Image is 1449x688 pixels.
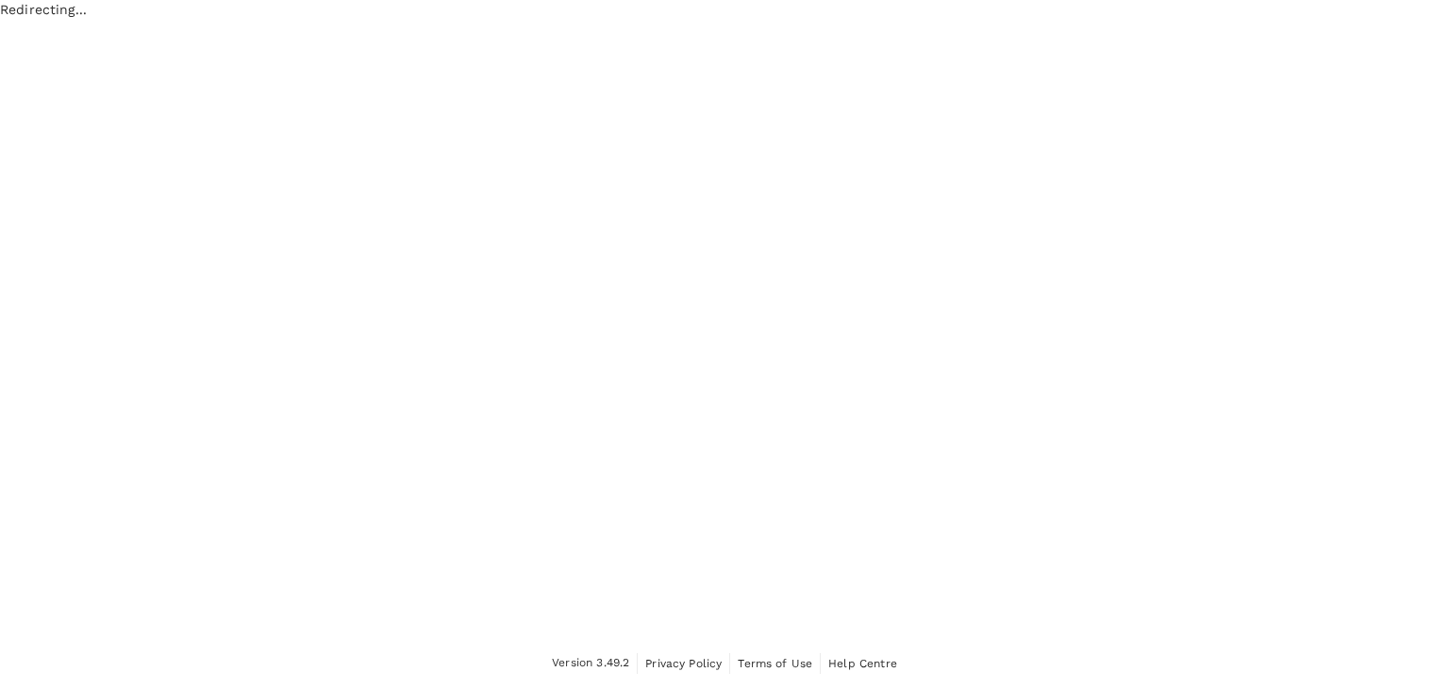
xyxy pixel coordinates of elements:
span: Terms of Use [738,657,812,670]
a: Terms of Use [738,653,812,674]
a: Help Centre [828,653,897,674]
span: Help Centre [828,657,897,670]
span: Privacy Policy [645,657,722,670]
span: Version 3.49.2 [552,654,629,673]
a: Privacy Policy [645,653,722,674]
